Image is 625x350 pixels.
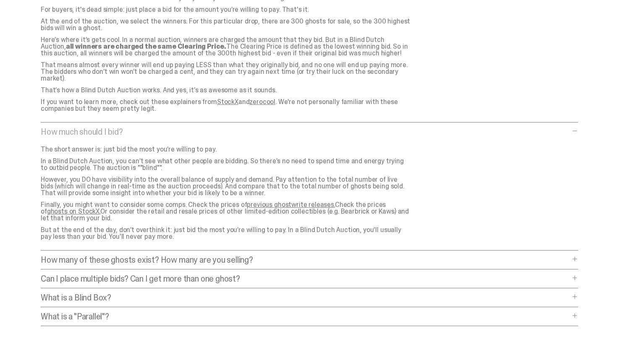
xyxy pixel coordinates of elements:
p: That means almost every winner will end up paying LESS than what they originally bid, and no one ... [41,62,410,82]
a: StockX [217,97,238,106]
p: For buyers, it's dead simple: just place a bid for the amount you’re willing to pay. That's it. [41,6,410,13]
p: The short answer is: just bid the most you’re willing to pay. [41,146,410,153]
p: What is a Blind Box? [41,293,570,302]
p: But at the end of the day, don’t overthink it: just bid the most you’re willing to pay. In a Blin... [41,227,410,240]
p: Can I place multiple bids? Can I get more than one ghost? [41,274,570,283]
a: ghosts on StockX. [47,207,100,216]
p: Here’s where it’s gets cool. In a normal auction, winners are charged the amount that they bid. B... [41,37,410,57]
p: If you want to learn more, check out these explainers from and . We're not personally familiar wi... [41,99,410,112]
p: Finally, you might want to consider some comps. Check the prices of Check the prices of Or consid... [41,201,410,222]
p: What is a "Parallel"? [41,312,570,321]
p: However, you DO have visibility into the overall balance of supply and demand. Pay attention to t... [41,176,410,196]
p: At the end of the auction, we select the winners. For this particular drop, there are 300 ghosts ... [41,18,410,31]
p: How many of these ghosts exist? How many are you selling? [41,256,570,264]
strong: all winners are charged the same Clearing Price. [66,42,226,51]
p: How much should I bid? [41,128,570,136]
p: In a Blind Dutch Auction, you can’t see what other people are bidding. So there’s no need to spen... [41,158,410,171]
a: zerocool [249,97,275,106]
a: previous ghostwrite releases. [247,200,335,209]
p: That’s how a Blind Dutch Auction works. And yes, it’s as awesome as it sounds. [41,87,410,94]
